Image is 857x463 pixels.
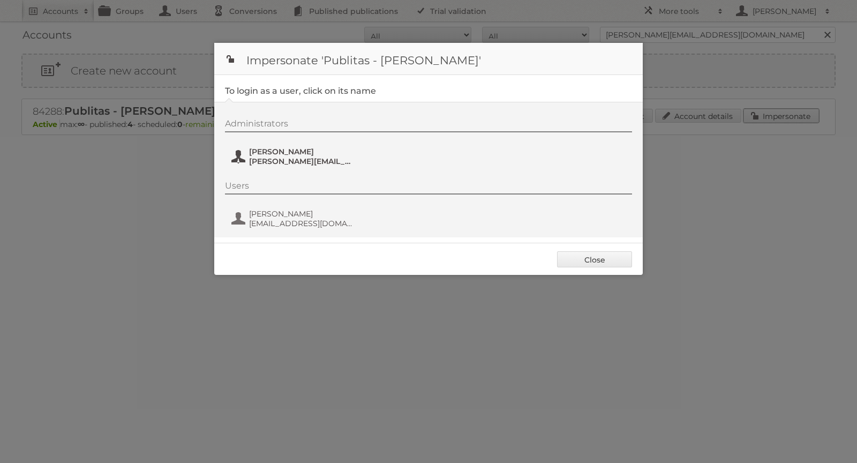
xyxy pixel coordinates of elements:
[249,219,353,228] span: [EMAIL_ADDRESS][DOMAIN_NAME]
[225,181,632,195] div: Users
[230,208,356,229] button: [PERSON_NAME] [EMAIL_ADDRESS][DOMAIN_NAME]
[214,43,643,75] h1: Impersonate 'Publitas - [PERSON_NAME]'
[249,209,353,219] span: [PERSON_NAME]
[225,86,376,96] legend: To login as a user, click on its name
[249,156,353,166] span: [PERSON_NAME][EMAIL_ADDRESS][DOMAIN_NAME]
[230,146,356,167] button: [PERSON_NAME] [PERSON_NAME][EMAIL_ADDRESS][DOMAIN_NAME]
[557,251,632,267] a: Close
[225,118,632,132] div: Administrators
[249,147,353,156] span: [PERSON_NAME]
